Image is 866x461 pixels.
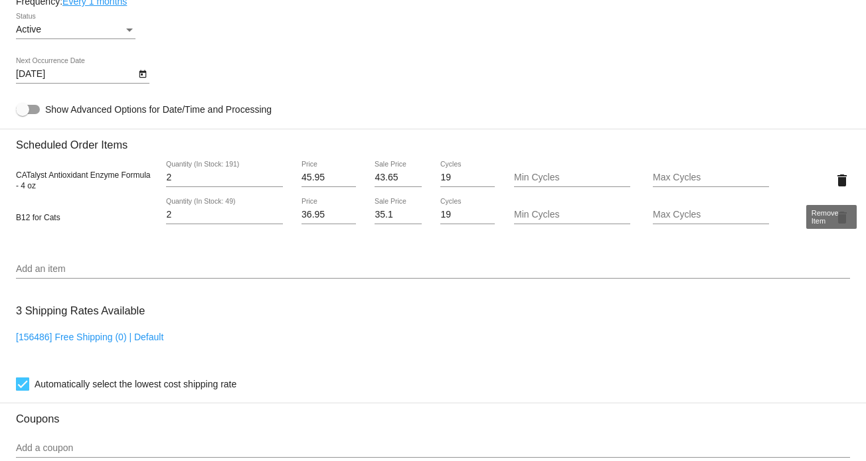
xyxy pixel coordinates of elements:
[45,103,272,116] span: Show Advanced Options for Date/Time and Processing
[16,69,135,80] input: Next Occurrence Date
[16,129,850,151] h3: Scheduled Order Items
[514,210,630,220] input: Min Cycles
[16,264,850,275] input: Add an item
[16,332,163,342] a: [156486] Free Shipping (0) | Default
[514,172,630,183] input: Min Cycles
[375,210,421,220] input: Sale Price
[440,210,495,220] input: Cycles
[302,172,356,183] input: Price
[834,172,850,188] mat-icon: delete
[440,172,495,183] input: Cycles
[834,210,850,226] mat-icon: delete
[16,213,60,222] span: B12 for Cats
[302,210,356,220] input: Price
[653,172,769,183] input: Max Cycles
[16,443,850,454] input: Add a coupon
[135,66,149,80] button: Open calendar
[375,172,421,183] input: Sale Price
[653,210,769,220] input: Max Cycles
[166,210,282,220] input: Quantity (In Stock: 49)
[16,24,41,34] span: Active
[166,172,282,183] input: Quantity (In Stock: 191)
[16,25,135,35] mat-select: Status
[16,170,151,190] span: CATalyst Antioxidant Enzyme Formula - 4 oz
[16,296,145,325] h3: 3 Shipping Rates Available
[35,376,236,392] span: Automatically select the lowest cost shipping rate
[16,403,850,425] h3: Coupons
